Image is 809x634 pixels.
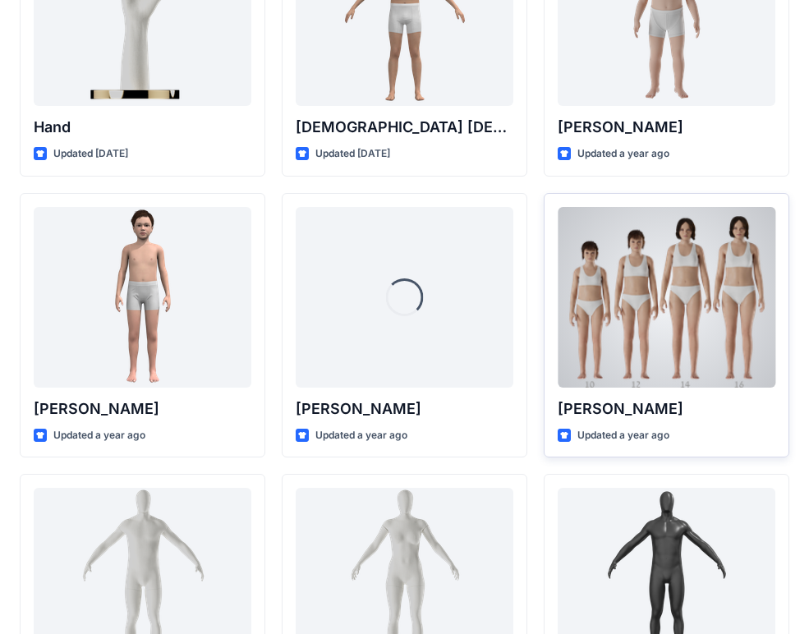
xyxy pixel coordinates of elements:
p: [PERSON_NAME] [296,397,513,420]
p: Hand [34,116,251,139]
p: Updated [DATE] [315,145,390,163]
p: Updated a year ago [577,145,669,163]
p: Updated [DATE] [53,145,128,163]
p: Updated a year ago [53,427,145,444]
a: Emil [34,207,251,388]
p: [PERSON_NAME] [558,397,775,420]
p: [DEMOGRAPHIC_DATA] [DEMOGRAPHIC_DATA] [296,116,513,139]
p: Updated a year ago [315,427,407,444]
a: Brenda [558,207,775,388]
p: [PERSON_NAME] [558,116,775,139]
p: [PERSON_NAME] [34,397,251,420]
p: Updated a year ago [577,427,669,444]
